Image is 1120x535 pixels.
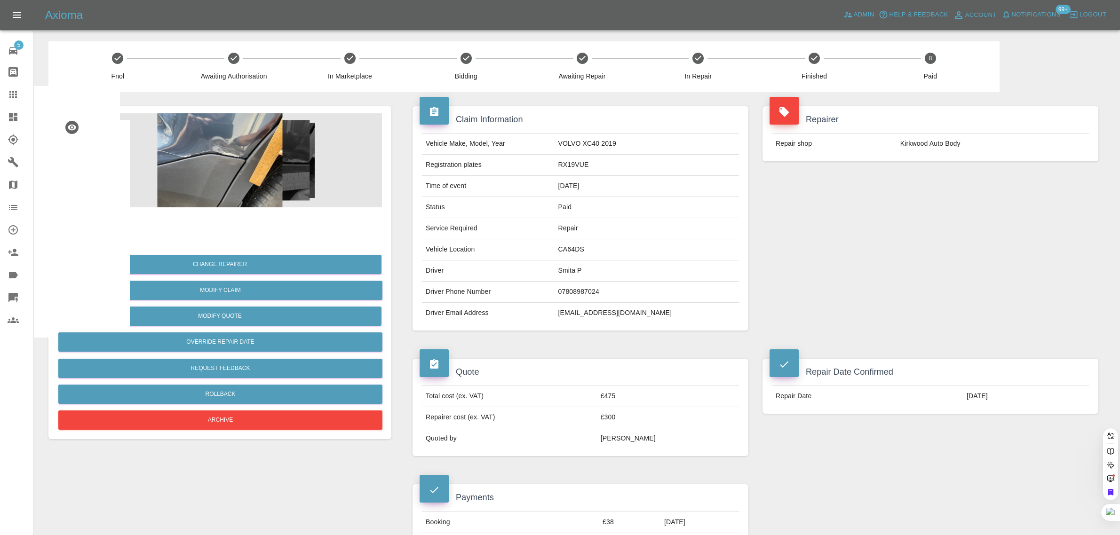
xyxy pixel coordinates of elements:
[1012,9,1061,20] span: Notifications
[841,8,877,22] a: Admin
[760,71,869,81] span: Finished
[929,55,932,62] text: 8
[45,8,83,23] h5: Axioma
[772,134,897,154] td: Repair shop
[58,410,382,430] button: Archive
[422,218,555,239] td: Service Required
[770,113,1091,126] h4: Repairer
[876,8,950,22] button: Help & Feedback
[555,176,739,197] td: [DATE]
[58,385,382,404] button: Rollback
[597,407,739,428] td: £300
[420,491,741,504] h4: Payments
[422,239,555,260] td: Vehicle Location
[599,511,660,533] td: £38
[422,134,555,155] td: Vehicle Make, Model, Year
[1080,9,1106,20] span: Logout
[644,71,753,81] span: In Repair
[58,332,382,352] button: Override Repair Date
[597,428,739,449] td: [PERSON_NAME]
[555,218,739,239] td: Repair
[422,176,555,197] td: Time of event
[555,134,739,155] td: VOLVO XC40 2019
[296,71,405,81] span: In Marketplace
[422,428,597,449] td: Quoted by
[64,71,172,81] span: Fnol
[58,255,381,274] button: Change Repairer
[420,366,741,378] h4: Quote
[62,211,92,241] img: qt_1S5jdmA4aDea5wMjM77LLNds
[660,511,739,533] td: [DATE]
[180,71,288,81] span: Awaiting Authorisation
[6,4,28,26] button: Open drawer
[14,40,24,50] span: 5
[1056,5,1071,14] span: 99+
[1067,8,1109,22] button: Logout
[555,303,739,323] td: [EMAIL_ADDRESS][DOMAIN_NAME]
[555,239,739,260] td: CA64DS
[422,260,555,282] td: Driver
[897,134,1089,154] td: Kirkwood Auto Body
[422,303,555,323] td: Driver Email Address
[597,386,739,407] td: £475
[854,9,874,20] span: Admin
[770,366,1091,378] h4: Repair Date Confirmed
[772,386,963,407] td: Repair Date
[889,9,948,20] span: Help & Feedback
[58,281,382,300] a: Modify Claim
[528,71,636,81] span: Awaiting Repair
[58,307,381,326] button: Modify Quote
[422,282,555,303] td: Driver Phone Number
[422,407,597,428] td: Repairer cost (ex. VAT)
[58,113,382,207] img: d4c2ba6e-051c-4d25-9f92-66dfb6f1db65
[555,155,739,176] td: RX19VUE
[951,8,999,23] a: Account
[555,197,739,218] td: Paid
[58,359,382,378] button: Request Feedback
[555,260,739,282] td: Smita P
[422,197,555,218] td: Status
[876,71,985,81] span: Paid
[412,71,520,81] span: Bidding
[422,155,555,176] td: Registration plates
[555,282,739,303] td: 07808987024
[422,386,597,407] td: Total cost (ex. VAT)
[999,8,1063,22] button: Notifications
[422,511,599,533] td: Booking
[420,113,741,126] h4: Claim Information
[963,386,1089,407] td: [DATE]
[965,10,997,21] span: Account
